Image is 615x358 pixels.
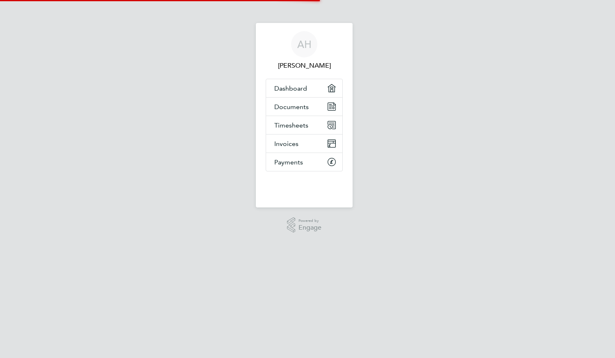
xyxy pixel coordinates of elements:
a: Go to home page [266,180,343,193]
img: fastbook-logo-retina.png [266,180,343,193]
span: Documents [274,103,309,111]
span: Engage [298,224,321,231]
span: Azeem Hussain [266,61,343,71]
span: Powered by [298,217,321,224]
nav: Main navigation [256,23,353,208]
span: Timesheets [274,121,308,129]
a: Invoices [266,135,342,153]
span: Dashboard [274,84,307,92]
a: Payments [266,153,342,171]
span: Invoices [274,140,298,148]
a: AH[PERSON_NAME] [266,31,343,71]
a: Dashboard [266,79,342,97]
a: Timesheets [266,116,342,134]
a: Documents [266,98,342,116]
span: Payments [274,158,303,166]
a: Powered byEngage [287,217,322,233]
span: AH [297,39,312,50]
